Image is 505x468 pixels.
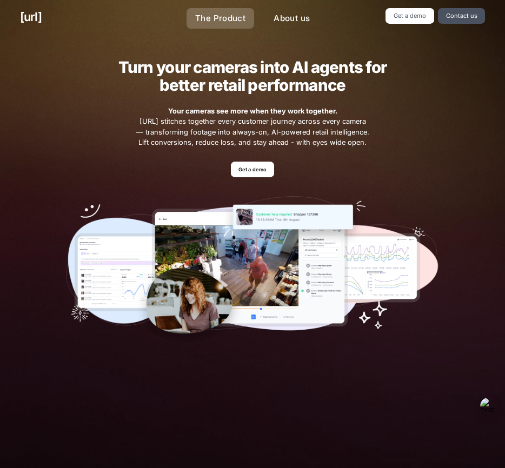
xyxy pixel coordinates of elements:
[265,8,318,29] a: About us
[168,107,337,115] strong: Your cameras see more when they work together.
[103,58,402,94] h2: Turn your cameras into AI agents for better retail performance
[20,8,42,26] a: [URL]
[438,8,485,24] a: Contact us
[66,196,438,347] img: Our tools
[187,8,254,29] a: The Product
[231,162,275,177] a: Get a demo
[135,106,370,148] span: [URL] stitches together every customer journey across every camera — transforming footage into al...
[386,8,434,24] a: Get a demo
